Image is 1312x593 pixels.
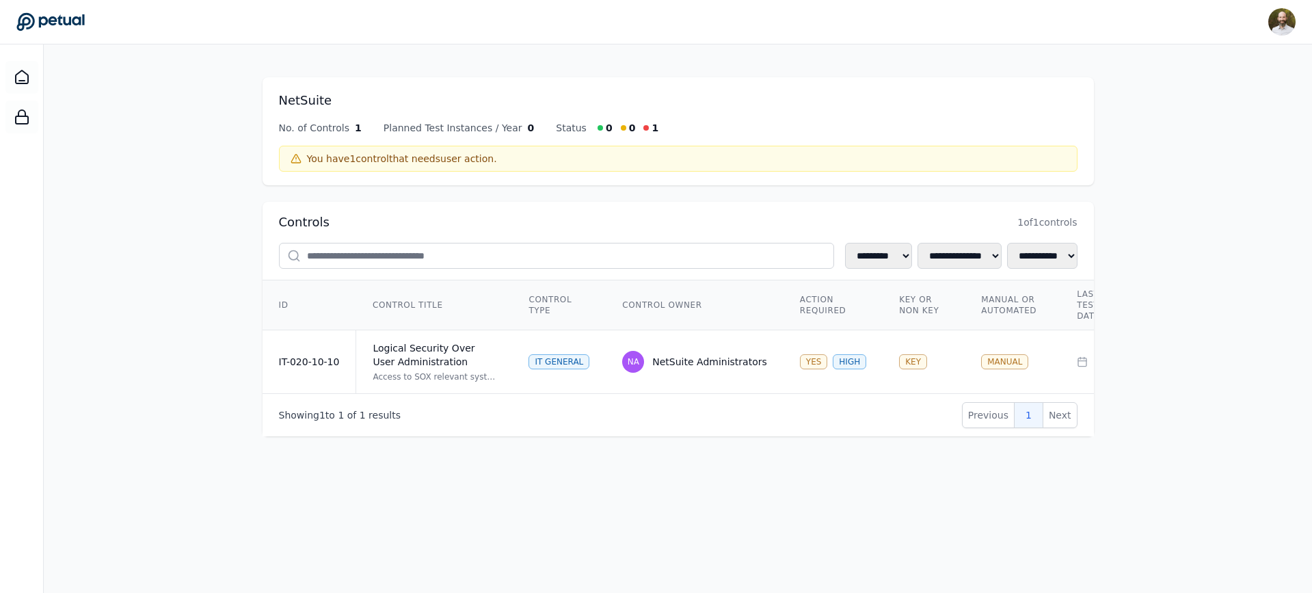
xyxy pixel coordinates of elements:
div: MANUAL [981,354,1028,369]
div: Logical Security Over User Administration [373,341,496,369]
th: Control Owner [606,280,784,330]
span: 1 of 1 controls [1017,215,1077,229]
div: NetSuite Administrators [652,355,767,369]
th: Action Required [784,280,883,330]
p: Showing to of results [279,408,401,422]
button: 1 [1014,402,1043,428]
th: Manual or Automated [965,280,1060,330]
span: 1 [652,121,658,135]
span: Planned Test Instances / Year [384,121,522,135]
a: SOC [5,101,38,133]
td: IT-020-10-10 [263,330,356,394]
button: Previous [962,402,1015,428]
span: Control Title [373,300,443,311]
a: Go to Dashboard [16,12,85,31]
th: Control Type [512,280,606,330]
div: KEY [899,354,927,369]
span: 1 [360,410,366,421]
span: Status [556,121,587,135]
span: 1 [319,410,325,421]
div: HIGH [833,354,866,369]
span: No. of Controls [279,121,350,135]
th: Key or Non Key [883,280,965,330]
span: 1 [338,410,344,421]
span: 0 [528,121,535,135]
span: ID [279,300,289,311]
span: 0 [606,121,613,135]
span: You have 1 control that need s user action. [307,152,497,166]
div: n/a [1077,355,1140,369]
div: IT General [528,354,589,369]
nav: Pagination [962,402,1077,428]
a: Dashboard [5,61,38,94]
h1: NetSuite [279,91,1077,110]
div: Access to SOX relevant systems/applications/databases are requested by the user(s), approved by a... [373,371,496,382]
img: David Coulombe [1268,8,1296,36]
button: Next [1043,402,1077,428]
span: NA [628,356,639,367]
span: 1 [355,121,362,135]
th: Last Testing Date [1060,280,1156,330]
span: 0 [629,121,636,135]
h2: Controls [279,213,330,232]
div: YES [800,354,828,369]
